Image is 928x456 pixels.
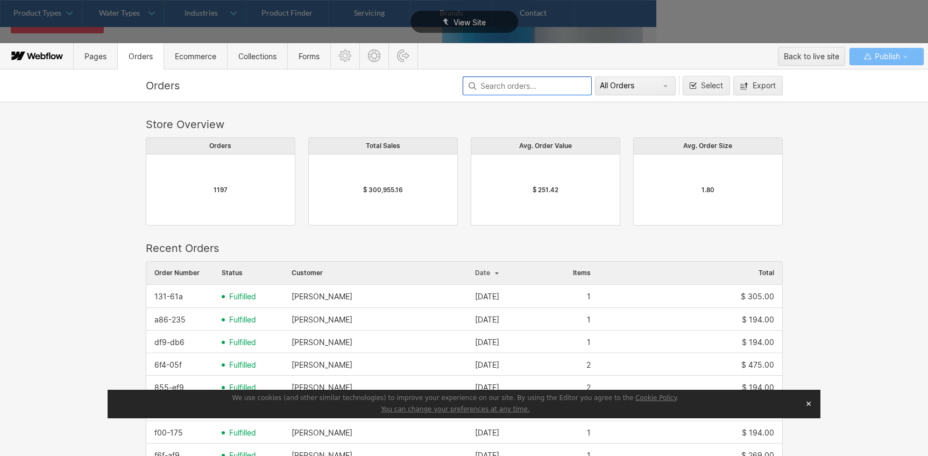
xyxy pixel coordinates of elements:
[753,81,776,90] div: Export
[214,186,228,194] div: 1197
[849,48,924,65] button: Publish
[232,394,679,402] span: We use cookies (and other similar technologies) to improve your experience on our site. By using ...
[475,383,499,392] div: [DATE]
[533,186,558,194] div: $ 251.42
[292,292,352,301] div: [PERSON_NAME]
[733,76,783,95] button: Export
[146,118,783,131] div: Store Overview
[229,338,256,347] span: fulfilled
[475,292,499,301] div: [DATE]
[154,292,183,301] div: 131-61a
[633,137,783,155] div: Avg. Order Size
[701,81,723,90] span: Select
[229,315,256,324] span: fulfilled
[146,285,783,308] div: row
[292,269,323,277] span: Customer
[702,186,714,194] div: 1.80
[146,330,783,354] div: row
[292,429,352,437] div: [PERSON_NAME]
[759,269,774,277] span: Total
[454,18,486,27] span: View Site
[229,429,256,437] span: fulfilled
[363,186,402,194] div: $ 300,955.16
[154,338,185,347] div: df9-db6
[587,292,591,301] div: 1
[146,353,783,376] div: row
[129,52,153,61] span: Orders
[587,338,591,347] div: 1
[742,315,774,324] div: $ 194.00
[154,361,182,369] div: 6f4-05f
[146,79,459,92] div: Orders
[741,361,774,369] div: $ 475.00
[475,361,499,369] div: [DATE]
[778,47,845,66] button: Back to live site
[84,52,107,61] span: Pages
[146,307,783,331] div: row
[154,383,184,392] div: 855-ef9
[292,361,352,369] div: [PERSON_NAME]
[600,81,661,90] div: All Orders
[154,429,183,437] div: f00-175
[801,396,816,412] button: Close
[587,429,591,437] div: 1
[741,292,774,301] div: $ 305.00
[146,137,295,155] div: Orders
[238,52,277,61] span: Collections
[308,137,458,155] div: Total Sales
[742,429,774,437] div: $ 194.00
[573,269,591,277] span: Items
[381,405,529,414] button: You can change your preferences at any time.
[175,52,216,61] span: Ecommerce
[292,338,352,347] div: [PERSON_NAME]
[873,48,900,65] span: Publish
[299,52,320,61] span: Forms
[229,383,256,392] span: fulfilled
[467,262,558,284] div: Date
[146,242,783,255] div: Recent Orders
[229,292,256,301] span: fulfilled
[742,338,774,347] div: $ 194.00
[475,269,490,277] span: Date
[586,361,591,369] div: 2
[586,383,591,392] div: 2
[587,315,591,324] div: 1
[784,48,839,65] div: Back to live site
[475,338,499,347] div: [DATE]
[154,269,200,277] span: Order Number
[475,315,499,324] div: [DATE]
[146,420,783,444] div: row
[229,361,256,369] span: fulfilled
[683,76,730,95] button: Select
[154,315,186,324] div: a86-235
[146,375,783,399] div: row
[475,429,499,437] div: [DATE]
[635,394,677,402] a: Cookie Policy
[463,76,592,95] input: Search orders...
[471,137,620,155] div: Avg. Order Value
[292,383,352,392] div: [PERSON_NAME]
[292,315,352,324] div: [PERSON_NAME]
[742,383,774,392] div: $ 194.00
[222,269,243,277] span: Status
